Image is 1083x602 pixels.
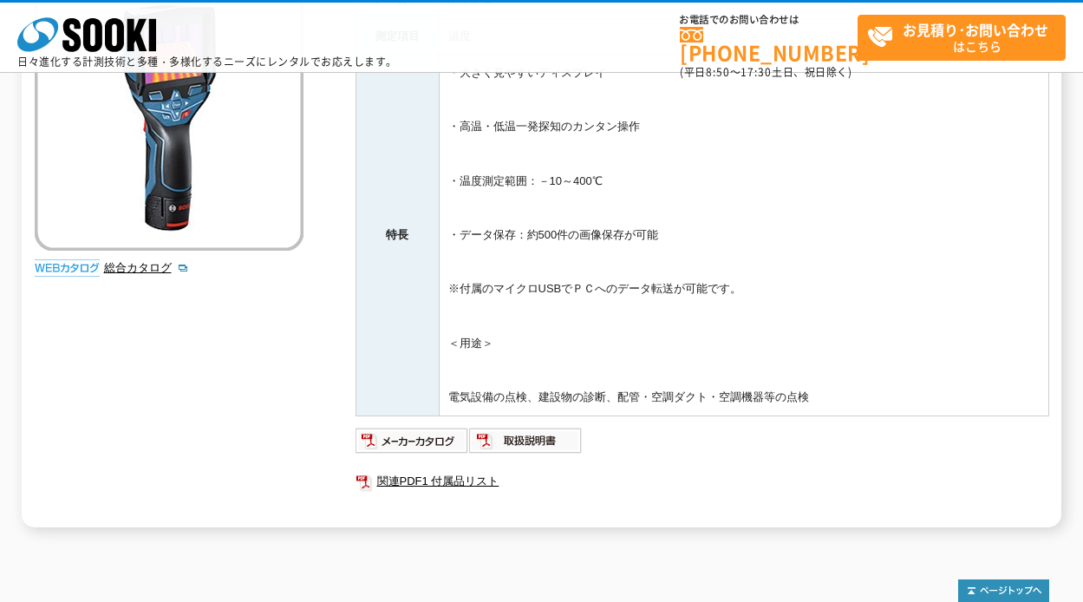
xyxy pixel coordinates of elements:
span: 17:30 [740,64,772,80]
span: お電話でのお問い合わせは [680,15,858,25]
span: (平日 ～ 土日、祝日除く) [680,64,851,80]
a: [PHONE_NUMBER] [680,27,858,62]
img: webカタログ [35,259,100,277]
span: はこちら [867,16,1065,59]
img: 取扱説明書 [469,427,583,455]
a: 関連PDF1 付属品リスト [356,470,1049,493]
p: 日々進化する計測技術と多種・多様化するニーズにレンタルでお応えします。 [17,56,397,67]
span: 8:50 [706,64,730,80]
strong: お見積り･お問い合わせ [903,19,1048,40]
th: 特長 [356,55,439,416]
img: メーカーカタログ [356,427,469,455]
td: ・大きく見やすいディスプレイ ・高温・低温一発探知のカンタン操作 ・温度測定範囲：－10～400℃ ・データ保存：約500件の画像保存が可能 ※付属のマイクロUSBでＰＣへのデータ転送が可能です... [439,55,1048,416]
a: お見積り･お問い合わせはこちら [858,15,1066,61]
a: メーカーカタログ [356,438,469,451]
a: 総合カタログ [104,261,189,274]
a: 取扱説明書 [469,438,583,451]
